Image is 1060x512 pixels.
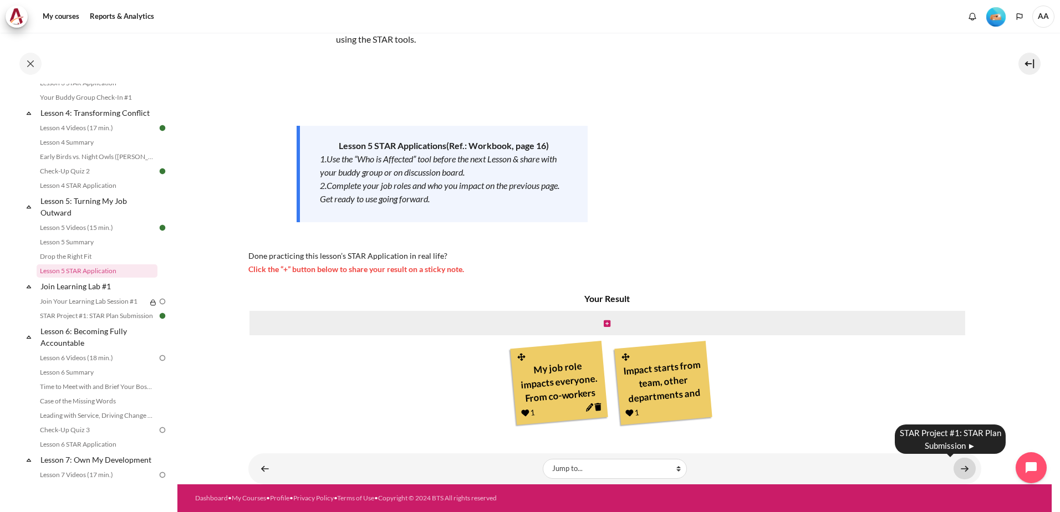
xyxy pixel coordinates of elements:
a: Join Learning Lab #1 [39,279,157,294]
a: Case of the Missing Words [37,395,157,408]
span: AA [1032,6,1054,28]
span: Done practicing this lesson’s STAR Application in real life? [248,251,447,260]
a: Lesson 6 Videos (18 min.) [37,351,157,365]
a: STAR Project #1: STAR Plan Submission [37,309,157,322]
a: Lesson 4 Summary [37,136,157,149]
a: Copyright © 2024 BTS All rights reserved [378,494,497,502]
img: Done [157,166,167,176]
img: Done [157,311,167,321]
span: Click the “+” button below to share your result on a sticky note. [248,264,464,274]
a: Privacy Policy [293,494,334,502]
a: Your Buddy Group Check-In #1 [37,91,157,104]
strong: ( ) [446,140,549,151]
a: Early Birds vs. Night Owls ([PERSON_NAME]'s Story) [37,150,157,163]
div: 1.Use the “Who is Affected” tool before the next Lesson & share with your buddy group or on discu... [320,152,568,179]
a: Lesson 5: Turning My Job Outward [39,193,157,220]
img: Done [157,123,167,133]
a: User menu [1032,6,1054,28]
div: Impact starts from team, other departments and as well customer and clients. [621,355,706,407]
img: Architeck [9,8,24,25]
div: 1 [521,406,536,419]
a: ◄ Drop the Right Fit [254,458,276,479]
span: Collapse [23,331,34,342]
a: My Courses [232,494,266,502]
div: 2.Complete your job roles and who you impact on the previous page. Get ready to use going forward. [320,179,568,206]
a: Lesson 7: Own My Development [39,452,157,467]
span: Collapse [23,107,34,119]
img: To do [157,470,167,480]
a: Lesson 7 Videos (17 min.) [37,468,157,482]
a: Lesson 6 STAR Application [37,438,157,451]
a: Leading with Service, Driving Change (Pucknalin's Story) [37,409,157,422]
div: Show notification window with no new notifications [964,8,981,25]
a: Reports & Analytics [86,6,158,28]
a: Terms of Use [337,494,374,502]
h4: Your Result [248,292,967,305]
i: Drag and drop this note [620,353,631,361]
div: • • • • • [195,493,662,503]
a: Lesson 5 STAR Application [37,264,157,278]
a: Level #2 [982,6,1010,27]
a: Check-Up Quiz 3 [37,423,157,437]
strong: Lesson 5 STAR Applications [339,140,446,151]
a: Time to Meet with and Brief Your Boss #1 [37,380,157,393]
div: STAR Project #1: STAR Plan Submission ► [895,424,1006,454]
span: Collapse [23,201,34,212]
a: Lesson 5 Summary [37,235,157,249]
img: To do [157,425,167,435]
span: Collapse [23,454,34,465]
a: My courses [39,6,83,28]
a: Lesson 4 STAR Application [37,179,157,192]
a: Profile [270,494,289,502]
a: Drop the Right Fit [37,250,157,263]
button: Languages [1011,8,1028,25]
a: Lesson 6: Becoming Fully Accountable [39,324,157,350]
a: Join Your Learning Lab Session #1 [37,295,146,308]
a: Lesson 6 Summary [37,366,157,379]
div: My job role impacts everyone. From co-workers to dispatchers to customers to clients. [517,355,602,407]
i: Remove your Like [625,409,634,417]
img: df [248,19,332,103]
div: 1 [625,406,640,419]
img: Done [157,223,167,233]
a: Lesson 4: Transforming Conflict [39,105,157,120]
i: Remove your Like [521,409,529,417]
img: To do [157,296,167,306]
div: Level #2 [986,6,1006,27]
a: Lesson 5 Videos (15 min.) [37,221,157,234]
img: To do [157,353,167,363]
span: Ref.: Workbook, page 16 [449,140,546,151]
a: Dashboard [195,494,228,502]
i: Drag and drop this note [516,353,527,361]
a: Architeck Architeck [6,6,33,28]
span: Collapse [23,281,34,292]
a: Check-Up Quiz 2 [37,165,157,178]
img: Level #2 [986,7,1006,27]
i: Delete this note [595,403,602,411]
i: Edit this note [585,403,594,412]
i: Create new note in this column [604,320,610,327]
a: Lesson 4 Videos (17 min.) [37,121,157,135]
